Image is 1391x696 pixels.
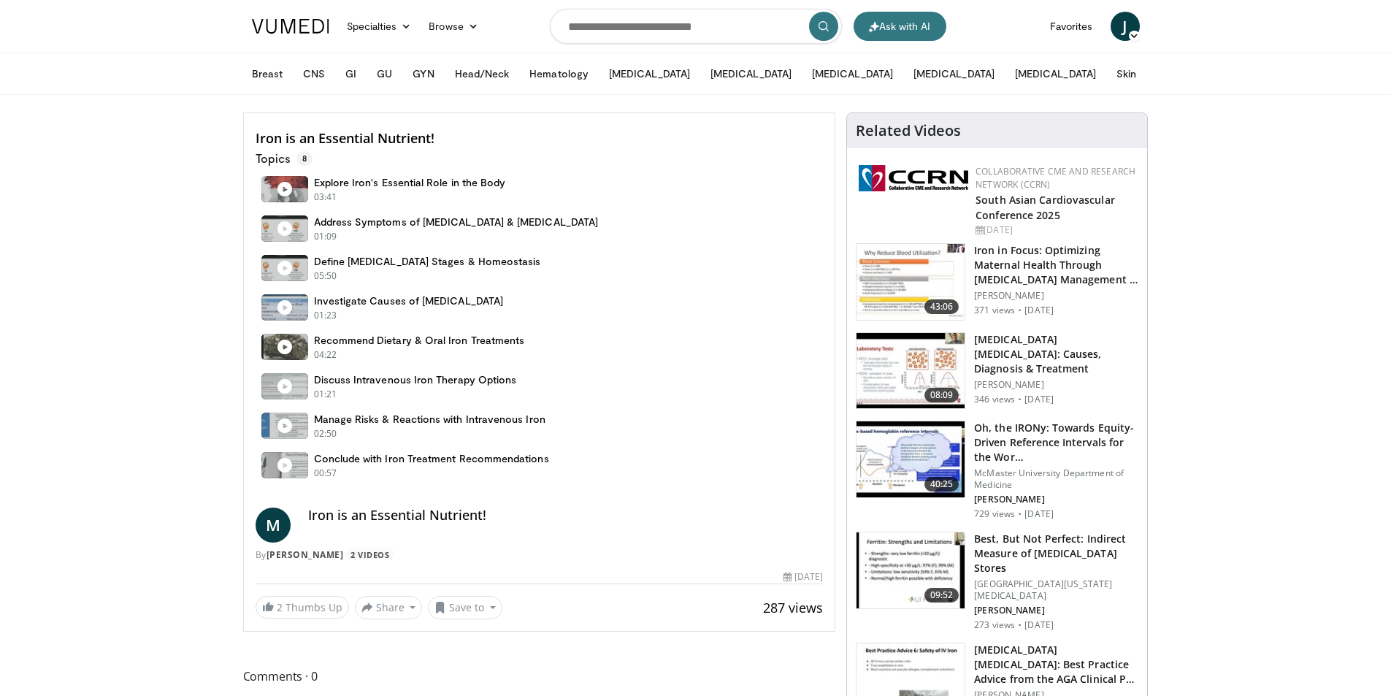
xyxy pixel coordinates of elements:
[974,243,1138,287] h3: Iron in Focus: Optimizing Maternal Health Through [MEDICAL_DATA] Management …
[854,12,946,41] button: Ask with AI
[856,243,1138,321] a: 43:06 Iron in Focus: Optimizing Maternal Health Through [MEDICAL_DATA] Management … [PERSON_NAME]...
[355,596,423,619] button: Share
[314,230,337,243] p: 01:09
[856,332,1138,410] a: 08:09 [MEDICAL_DATA] [MEDICAL_DATA]: Causes, Diagnosis & Treatment [PERSON_NAME] 346 views · [DATE]
[600,59,699,88] button: [MEDICAL_DATA]
[974,532,1138,575] h3: Best, But Not Perfect: Indirect Measure of [MEDICAL_DATA] Stores
[974,508,1015,520] p: 729 views
[1018,619,1022,631] div: ·
[314,334,525,347] h4: Recommend Dietary & Oral Iron Treatments
[924,477,959,492] span: 40:25
[1111,12,1140,41] a: J
[974,619,1015,631] p: 273 views
[243,667,836,686] span: Comments 0
[337,59,365,88] button: GI
[296,151,313,166] span: 8
[314,191,337,204] p: 03:41
[256,508,291,543] a: M
[446,59,518,88] button: Head/Neck
[924,299,959,314] span: 43:06
[1018,508,1022,520] div: ·
[338,12,421,41] a: Specialties
[924,588,959,603] span: 09:52
[428,596,502,619] button: Save to
[857,532,965,608] img: 62d456fa-dd99-42fd-bafc-7703af363c3b.150x105_q85_crop-smart_upscale.jpg
[314,388,337,401] p: 01:21
[974,379,1138,391] p: [PERSON_NAME]
[783,570,823,584] div: [DATE]
[974,290,1138,302] p: [PERSON_NAME]
[905,59,1003,88] button: [MEDICAL_DATA]
[294,59,334,88] button: CNS
[856,532,1138,631] a: 09:52 Best, But Not Perfect: Indirect Measure of [MEDICAL_DATA] Stores [GEOGRAPHIC_DATA][US_STATE...
[1108,59,1145,88] button: Skin
[857,333,965,409] img: bb1d046f-8b65-4402-8a3c-ad6a75aa5f96.150x105_q85_crop-smart_upscale.jpg
[1024,394,1054,405] p: [DATE]
[314,413,545,426] h4: Manage Risks & Reactions with Intravenous Iron
[314,309,337,322] p: 01:23
[976,165,1135,191] a: Collaborative CME and Research Network (CCRN)
[314,176,506,189] h4: Explore Iron's Essential Role in the Body
[256,131,824,147] h4: Iron is an Essential Nutrient!
[1006,59,1105,88] button: [MEDICAL_DATA]
[256,151,313,166] p: Topics
[763,599,823,616] span: 287 views
[974,305,1015,316] p: 371 views
[420,12,487,41] a: Browse
[974,467,1138,491] p: McMaster University Department of Medicine
[314,452,549,465] h4: Conclude with Iron Treatment Recommendations
[1041,12,1102,41] a: Favorites
[1024,619,1054,631] p: [DATE]
[924,388,959,402] span: 08:09
[252,19,329,34] img: VuMedi Logo
[256,548,824,562] div: By
[314,373,517,386] h4: Discuss Intravenous Iron Therapy Options
[1018,305,1022,316] div: ·
[856,122,961,139] h4: Related Videos
[521,59,597,88] button: Hematology
[856,421,1138,520] a: 40:25 Oh, the IRONy: Towards Equity-Driven Reference Intervals for the Wor… McMaster University D...
[974,578,1138,602] p: [GEOGRAPHIC_DATA][US_STATE][MEDICAL_DATA]
[368,59,401,88] button: GU
[314,294,504,307] h4: Investigate Causes of [MEDICAL_DATA]
[702,59,800,88] button: [MEDICAL_DATA]
[404,59,442,88] button: GYN
[857,244,965,320] img: d780a250-6d99-47f5-8aa9-2df3fe894382.150x105_q85_crop-smart_upscale.jpg
[346,548,394,561] a: 2 Videos
[314,467,337,480] p: 00:57
[550,9,842,44] input: Search topics, interventions
[974,394,1015,405] p: 346 views
[1024,508,1054,520] p: [DATE]
[859,165,968,191] img: a04ee3ba-8487-4636-b0fb-5e8d268f3737.png.150x105_q85_autocrop_double_scale_upscale_version-0.2.png
[974,605,1138,616] p: [PERSON_NAME]
[974,643,1138,687] h3: [MEDICAL_DATA] [MEDICAL_DATA]: Best Practice Advice from the AGA Clinical P…
[803,59,902,88] button: [MEDICAL_DATA]
[976,193,1115,222] a: South Asian Cardiovascular Conference 2025
[974,421,1138,464] h3: Oh, the IRONy: Towards Equity-Driven Reference Intervals for the Wor…
[1024,305,1054,316] p: [DATE]
[308,508,824,524] h4: Iron is an Essential Nutrient!
[1018,394,1022,405] div: ·
[857,421,965,497] img: 28b42b4c-6345-4962-b37d-066e1f192049.150x105_q85_crop-smart_upscale.jpg
[314,269,337,283] p: 05:50
[974,332,1138,376] h3: [MEDICAL_DATA] [MEDICAL_DATA]: Causes, Diagnosis & Treatment
[277,600,283,614] span: 2
[314,348,337,362] p: 04:22
[314,255,541,268] h4: Define [MEDICAL_DATA] Stages & Homeostasis
[314,215,599,229] h4: Address Symptoms of [MEDICAL_DATA] & [MEDICAL_DATA]
[974,494,1138,505] p: [PERSON_NAME]
[314,427,337,440] p: 02:50
[976,223,1135,237] div: [DATE]
[256,596,349,619] a: 2 Thumbs Up
[267,548,344,561] a: [PERSON_NAME]
[243,59,291,88] button: Breast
